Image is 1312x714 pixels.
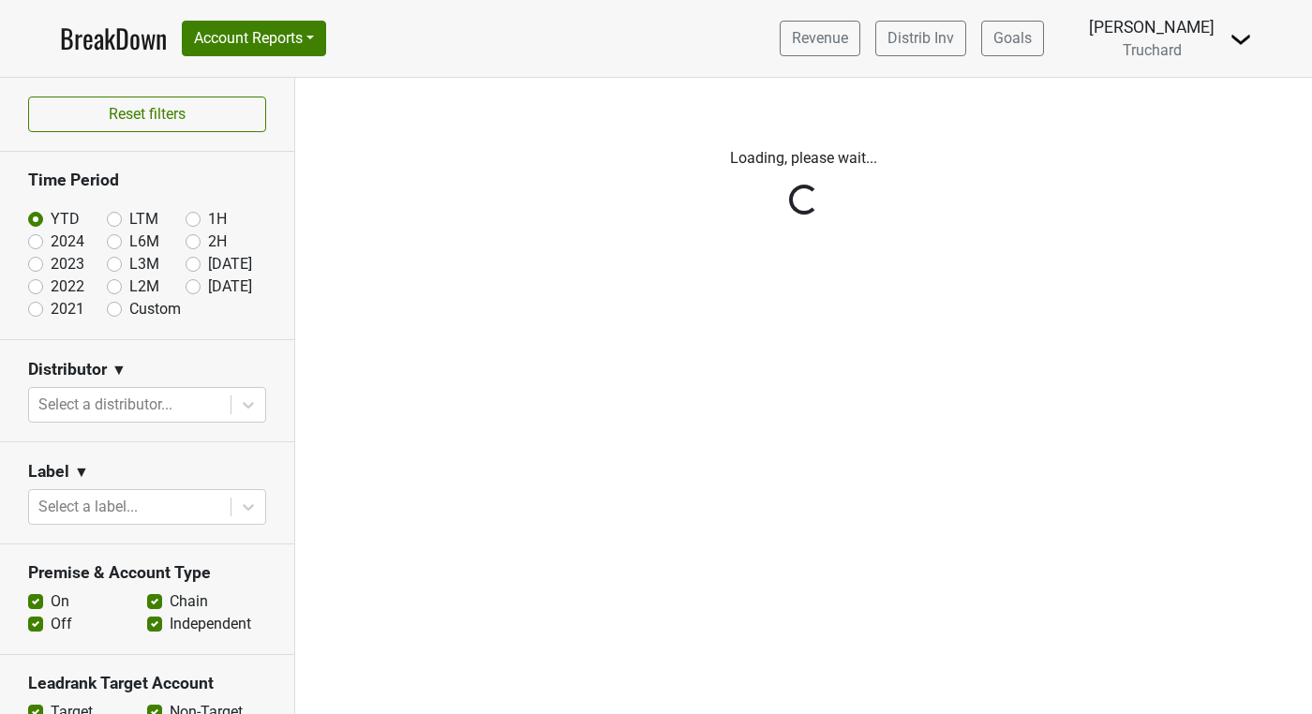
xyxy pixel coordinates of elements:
[182,21,326,56] button: Account Reports
[60,19,167,58] a: BreakDown
[1123,41,1182,59] span: Truchard
[309,147,1298,170] p: Loading, please wait...
[1089,15,1215,39] div: [PERSON_NAME]
[780,21,860,56] a: Revenue
[981,21,1044,56] a: Goals
[875,21,966,56] a: Distrib Inv
[1230,28,1252,51] img: Dropdown Menu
